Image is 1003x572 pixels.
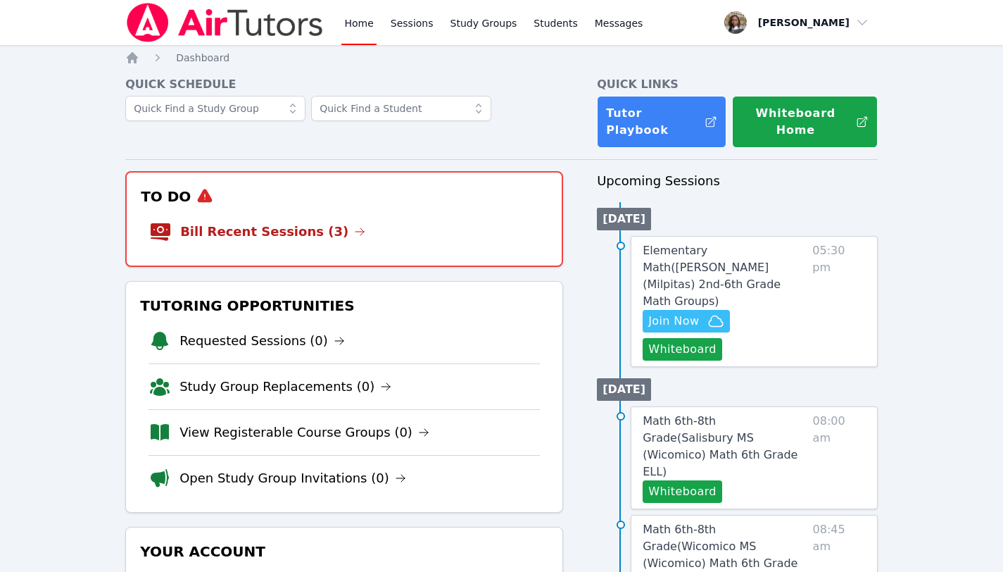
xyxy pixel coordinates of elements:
button: Whiteboard [643,480,722,503]
h3: Tutoring Opportunities [137,293,551,318]
span: Dashboard [176,52,229,63]
span: Math 6th-8th Grade ( Salisbury MS (Wicomico) Math 6th Grade ELL ) [643,414,797,478]
a: Study Group Replacements (0) [179,377,391,397]
a: View Registerable Course Groups (0) [179,423,429,442]
button: Join Now [643,310,730,332]
input: Quick Find a Study Group [125,96,305,121]
a: Math 6th-8th Grade(Salisbury MS (Wicomico) Math 6th Grade ELL) [643,413,807,480]
a: Elementary Math([PERSON_NAME] (Milpitas) 2nd-6th Grade Math Groups) [643,242,807,310]
input: Quick Find a Student [311,96,491,121]
span: 08:00 am [813,413,866,503]
img: Air Tutors [125,3,324,42]
a: Requested Sessions (0) [179,331,345,351]
h3: Upcoming Sessions [597,171,878,191]
a: Tutor Playbook [597,96,726,148]
a: Open Study Group Invitations (0) [179,468,406,488]
button: Whiteboard [643,338,722,361]
span: Messages [595,16,643,30]
li: [DATE] [597,208,651,230]
span: Elementary Math ( [PERSON_NAME] (Milpitas) 2nd-6th Grade Math Groups ) [643,244,781,308]
a: Dashboard [176,51,229,65]
span: Join Now [648,313,699,330]
h4: Quick Schedule [125,76,563,93]
li: [DATE] [597,378,651,401]
span: 05:30 pm [812,242,866,361]
nav: Breadcrumb [125,51,878,65]
button: Whiteboard Home [732,96,878,148]
h3: To Do [138,184,550,209]
h3: Your Account [137,539,551,564]
h4: Quick Links [597,76,878,93]
a: Bill Recent Sessions (3) [180,222,365,242]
